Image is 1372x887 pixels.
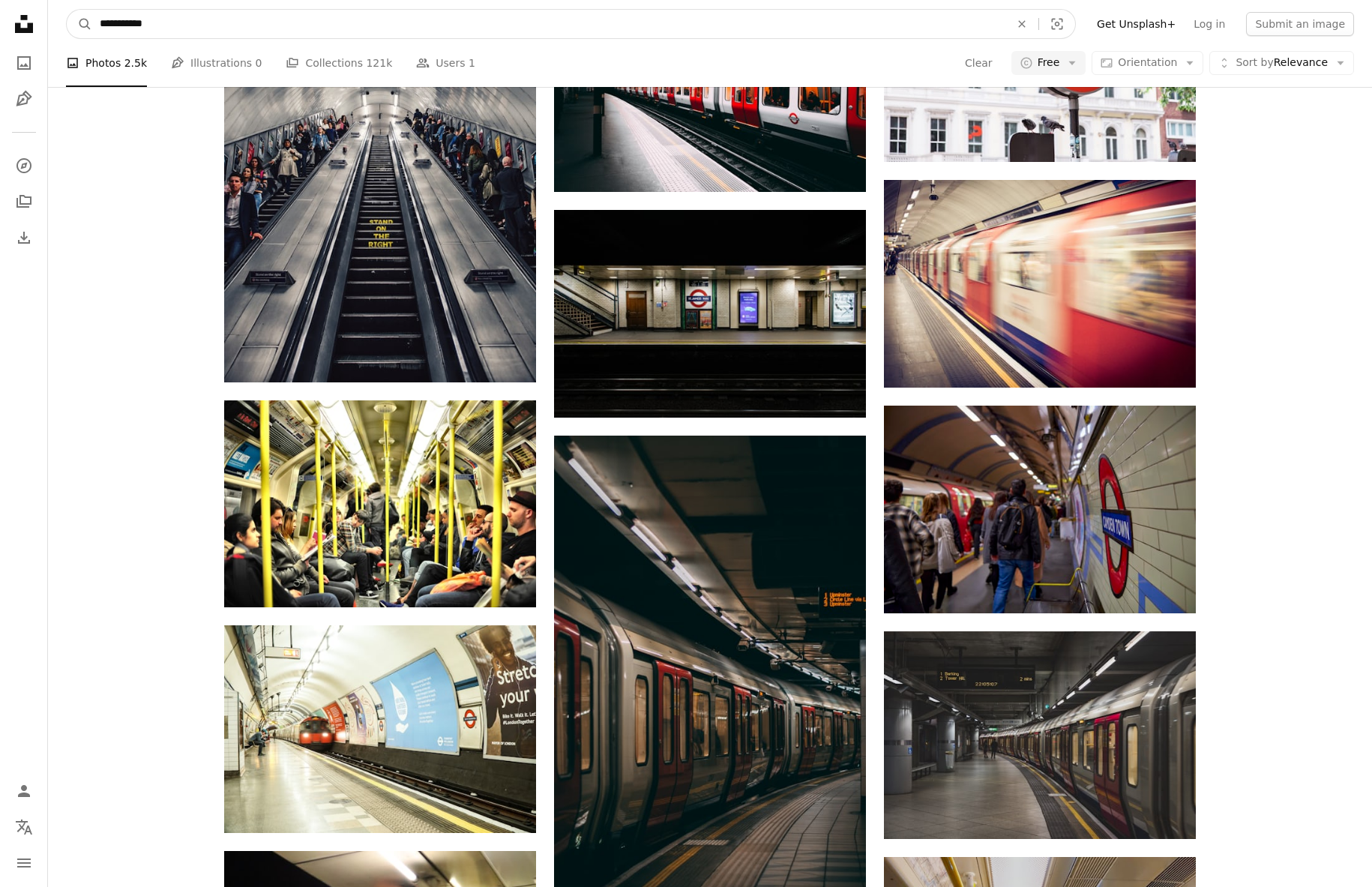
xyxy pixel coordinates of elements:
button: Language [9,812,39,842]
button: Submit an image [1246,12,1354,36]
button: Free [1011,51,1086,75]
span: Free [1038,55,1060,70]
button: Search Unsplash [67,10,92,38]
a: Log in / Sign up [9,776,39,806]
a: train station [554,662,866,676]
a: people riding escalator [224,155,536,169]
img: person near train [884,631,1196,839]
a: red and white train on train station [224,722,536,736]
img: red and white train on train station [224,625,536,832]
button: Sort byRelevance [1209,51,1354,75]
button: Clear [964,51,993,75]
a: Get Unsplash+ [1088,12,1185,36]
span: Orientation [1118,56,1177,68]
a: Users 1 [416,39,475,87]
button: Visual search [1039,10,1075,38]
span: 0 [256,55,262,71]
a: photo of group on people sitting inside train [224,497,536,511]
a: Illustrations [9,84,39,114]
img: a train station with a train on the tracks [554,210,866,418]
form: Find visuals sitewide [66,9,1076,39]
a: Collections 121k [286,39,392,87]
img: a group of people walking on a subway platform [884,406,1196,613]
span: Relevance [1236,55,1328,70]
span: 1 [469,55,475,71]
a: Photos [9,48,39,78]
a: Illustrations 0 [171,39,262,87]
a: Explore [9,151,39,181]
a: a group of people walking on a subway platform [884,502,1196,516]
button: Orientation [1092,51,1203,75]
a: Log in [1185,12,1234,36]
button: Clear [1005,10,1038,38]
a: person near train [884,728,1196,742]
a: timelapse photo of train [884,277,1196,290]
span: Sort by [1236,56,1273,68]
img: timelapse photo of train [884,180,1196,388]
img: photo of group on people sitting inside train [224,400,536,607]
a: Collections [9,187,39,217]
a: Home — Unsplash [9,9,39,42]
button: Menu [9,848,39,878]
a: white and red train beside building at daytime [554,81,866,94]
a: a train station with a train on the tracks [554,307,866,320]
a: Download History [9,223,39,253]
span: 121k [366,55,392,71]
